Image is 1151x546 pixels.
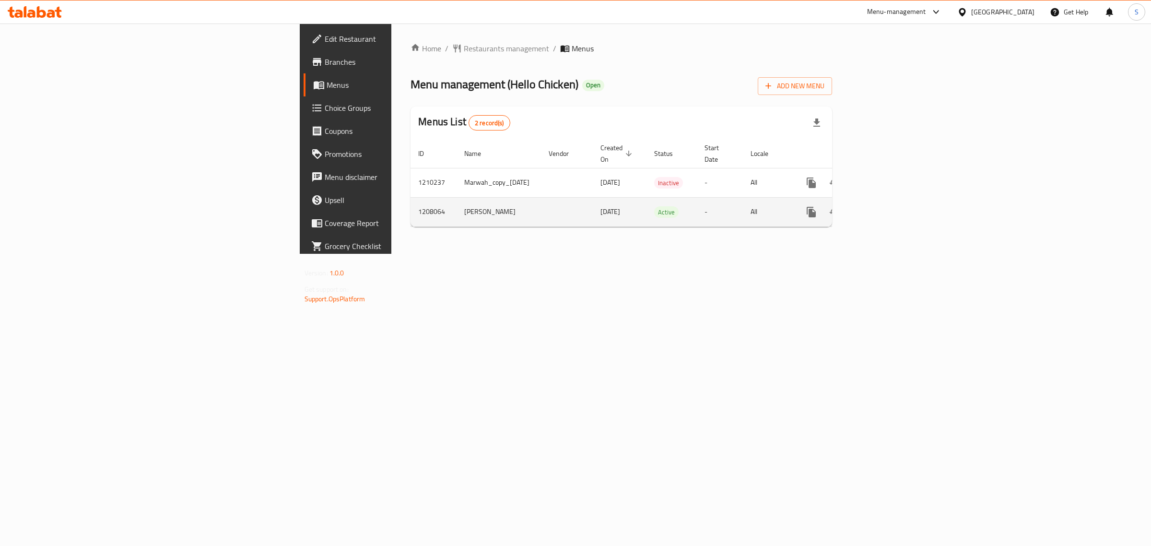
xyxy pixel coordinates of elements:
span: Created On [600,142,635,165]
th: Actions [792,139,900,168]
h2: Menus List [418,115,510,131]
a: Coverage Report [304,212,492,235]
span: Name [464,148,493,159]
span: Open [582,81,604,89]
span: Menus [572,43,594,54]
div: Menu-management [867,6,926,18]
a: Edit Restaurant [304,27,492,50]
button: more [800,171,823,194]
span: Restaurants management [464,43,549,54]
span: Add New Menu [765,80,824,92]
div: Open [582,80,604,91]
span: 1.0.0 [329,267,344,279]
span: Coverage Report [325,217,484,229]
span: Branches [325,56,484,68]
div: Active [654,206,679,218]
a: Coupons [304,119,492,142]
a: Grocery Checklist [304,235,492,258]
span: Status [654,148,685,159]
button: Change Status [823,201,846,224]
span: Menu disclaimer [325,171,484,183]
a: Upsell [304,189,492,212]
span: ID [418,148,436,159]
span: Menu management ( Hello Chicken ) [411,73,578,95]
td: Marwah_copy_[DATE] [457,168,541,197]
a: Choice Groups [304,96,492,119]
span: Start Date [705,142,731,165]
span: S [1135,7,1139,17]
span: Get support on: [305,283,349,296]
span: Choice Groups [325,102,484,114]
table: enhanced table [411,139,900,227]
td: All [743,197,792,226]
a: Branches [304,50,492,73]
span: [DATE] [600,205,620,218]
span: 2 record(s) [469,119,510,128]
td: - [697,197,743,226]
span: Locale [751,148,781,159]
a: Menu disclaimer [304,166,492,189]
span: Upsell [325,194,484,206]
button: Change Status [823,171,846,194]
span: Vendor [549,148,581,159]
span: [DATE] [600,176,620,189]
span: Grocery Checklist [325,240,484,252]
span: Active [654,207,679,218]
span: Version: [305,267,328,279]
span: Edit Restaurant [325,33,484,45]
a: Menus [304,73,492,96]
span: Inactive [654,178,683,189]
a: Promotions [304,142,492,166]
button: more [800,201,823,224]
span: Coupons [325,125,484,137]
div: [GEOGRAPHIC_DATA] [971,7,1034,17]
td: [PERSON_NAME] [457,197,541,226]
span: Menus [327,79,484,91]
li: / [553,43,556,54]
span: Promotions [325,148,484,160]
nav: breadcrumb [411,43,832,54]
a: Support.OpsPlatform [305,293,365,305]
div: Total records count [469,115,510,131]
td: - [697,168,743,197]
a: Restaurants management [452,43,549,54]
div: Export file [805,111,828,134]
button: Add New Menu [758,77,832,95]
td: All [743,168,792,197]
